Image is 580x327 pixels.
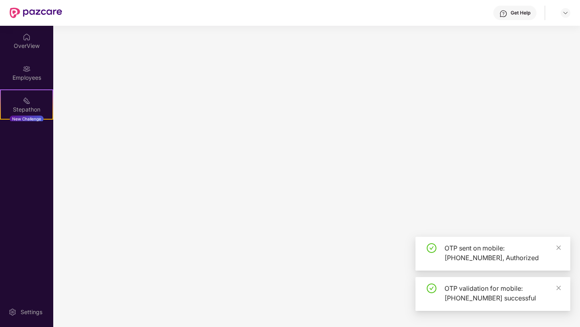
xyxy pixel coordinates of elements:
[10,116,44,122] div: New Challenge
[10,8,62,18] img: New Pazcare Logo
[511,10,530,16] div: Get Help
[499,10,507,18] img: svg+xml;base64,PHN2ZyBpZD0iSGVscC0zMngzMiIgeG1sbnM9Imh0dHA6Ly93d3cudzMub3JnLzIwMDAvc3ZnIiB3aWR0aD...
[556,245,561,250] span: close
[444,284,561,303] div: OTP validation for mobile: [PHONE_NUMBER] successful
[23,97,31,105] img: svg+xml;base64,PHN2ZyB4bWxucz0iaHR0cDovL3d3dy53My5vcmcvMjAwMC9zdmciIHdpZHRoPSIyMSIgaGVpZ2h0PSIyMC...
[444,243,561,263] div: OTP sent on mobile: [PHONE_NUMBER], Authorized
[8,308,17,316] img: svg+xml;base64,PHN2ZyBpZD0iU2V0dGluZy0yMHgyMCIgeG1sbnM9Imh0dHA6Ly93d3cudzMub3JnLzIwMDAvc3ZnIiB3aW...
[23,65,31,73] img: svg+xml;base64,PHN2ZyBpZD0iRW1wbG95ZWVzIiB4bWxucz0iaHR0cDovL3d3dy53My5vcmcvMjAwMC9zdmciIHdpZHRoPS...
[562,10,569,16] img: svg+xml;base64,PHN2ZyBpZD0iRHJvcGRvd24tMzJ4MzIiIHhtbG5zPSJodHRwOi8vd3d3LnczLm9yZy8yMDAwL3N2ZyIgd2...
[556,285,561,291] span: close
[1,106,52,114] div: Stepathon
[427,243,436,253] span: check-circle
[427,284,436,293] span: check-circle
[18,308,45,316] div: Settings
[23,33,31,41] img: svg+xml;base64,PHN2ZyBpZD0iSG9tZSIgeG1sbnM9Imh0dHA6Ly93d3cudzMub3JnLzIwMDAvc3ZnIiB3aWR0aD0iMjAiIG...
